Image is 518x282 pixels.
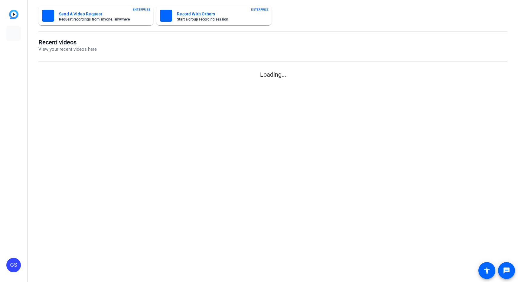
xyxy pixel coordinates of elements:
span: ENTERPRISE [251,7,269,12]
div: GS [6,258,21,272]
mat-card-subtitle: Request recordings from anyone, anywhere [59,18,140,21]
img: blue-gradient.svg [9,10,18,19]
mat-icon: message [503,267,510,274]
mat-card-subtitle: Start a group recording session [177,18,258,21]
mat-card-title: Record With Others [177,10,258,18]
p: Loading... [38,70,507,79]
mat-card-title: Send A Video Request [59,10,140,18]
span: ENTERPRISE [133,7,150,12]
h1: Recent videos [38,39,97,46]
p: View your recent videos here [38,46,97,53]
button: Record With OthersStart a group recording sessionENTERPRISE [156,6,271,25]
mat-icon: accessibility [483,267,490,274]
button: Send A Video RequestRequest recordings from anyone, anywhereENTERPRISE [38,6,153,25]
